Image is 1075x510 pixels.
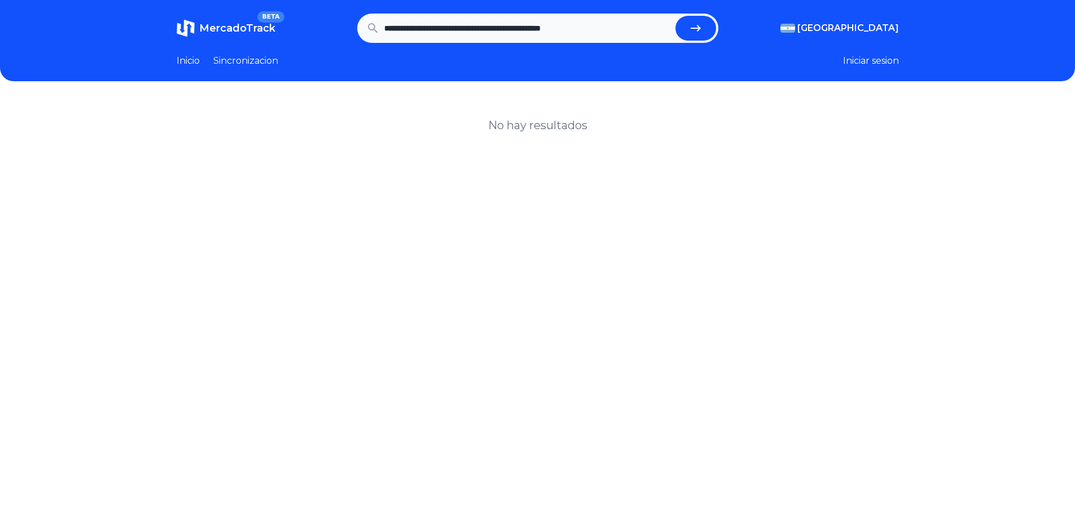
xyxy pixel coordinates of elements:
[177,19,195,37] img: MercadoTrack
[780,21,899,35] button: [GEOGRAPHIC_DATA]
[177,54,200,68] a: Inicio
[843,54,899,68] button: Iniciar sesion
[797,21,899,35] span: [GEOGRAPHIC_DATA]
[177,19,275,37] a: MercadoTrackBETA
[213,54,278,68] a: Sincronizacion
[257,11,284,23] span: BETA
[488,117,587,133] h1: No hay resultados
[780,24,795,33] img: Argentina
[199,22,275,34] span: MercadoTrack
